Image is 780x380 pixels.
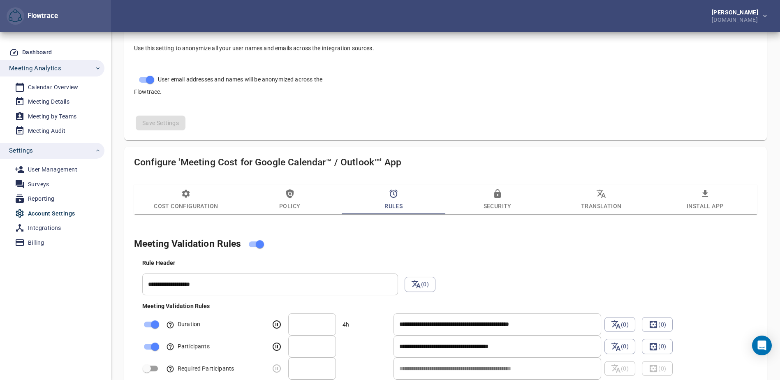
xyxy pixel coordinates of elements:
[134,238,241,249] span: These rules are controlling the dialog which is shown before user sends a calendar invite.
[658,189,752,211] span: Install App
[166,343,210,350] span: This rule can be used to validate the total number of participants (required + optional) of the m...
[28,97,69,107] div: Meeting Details
[347,189,440,211] span: Rules
[642,339,673,354] span: (0)
[142,260,176,266] span: Header for your meeting policy rules. i.e. Meeting Policy Hints
[127,65,340,102] div: User email addresses and names will be anonymized across the Flowtrace.
[611,320,629,329] span: (0)
[127,8,764,65] div: You can choose to anonymize your users emails and names from the Flowtrace users. This setting is...
[166,321,200,327] span: This rule can be used to validate the duration of the meeting.
[28,179,49,190] div: Surveys
[7,7,24,25] button: Flowtrace
[411,279,429,289] span: (0)
[28,209,75,219] div: Account Settings
[9,63,61,74] span: Meeting Analytics
[243,189,337,211] span: Policy
[9,145,33,156] span: Settings
[166,365,234,372] span: This rule can be used to validate the total number of required participants of the meeting (organ...
[611,341,629,351] span: (0)
[554,189,648,211] span: Translation
[272,364,282,373] svg: This rule is considered suggestion. Depending on the status, rule either stops user from sending ...
[642,317,673,332] span: (0)
[272,320,282,329] svg: This rule is considered suggestion. Depending on the status, rule either stops user from sending ...
[272,342,282,352] svg: This rule is considered suggestion. Depending on the status, rule either stops user from sending ...
[28,111,76,122] div: Meeting by Teams
[648,341,666,351] span: (0)
[648,320,666,329] span: (0)
[451,189,544,211] span: Security
[699,7,773,25] button: [PERSON_NAME][DOMAIN_NAME]
[752,336,772,355] div: Open Intercom Messenger
[24,11,58,21] div: Flowtrace
[7,7,58,25] div: Flowtrace
[604,317,635,332] span: (0)
[142,303,210,309] span: Allows you to show a warning if these rules are being violated when user is about to send a calen...
[134,44,757,52] p: Use this setting to anonymize all your user names and emails across the integration sources.
[712,9,761,15] div: [PERSON_NAME]
[9,9,22,23] img: Flowtrace
[339,317,352,332] div: 4h
[28,223,61,233] div: Integrations
[139,189,233,211] span: Cost Configuration
[28,82,79,93] div: Calendar Overview
[28,194,55,204] div: Reporting
[28,165,77,175] div: User Management
[405,277,435,292] span: (0)
[28,126,65,136] div: Meeting Audit
[28,238,44,248] div: Billing
[22,47,52,58] div: Dashboard
[134,157,757,168] h4: Configure 'Meeting Cost for Google Calendar™ / Outlook™' App
[712,15,761,23] div: [DOMAIN_NAME]
[604,339,635,354] span: (0)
